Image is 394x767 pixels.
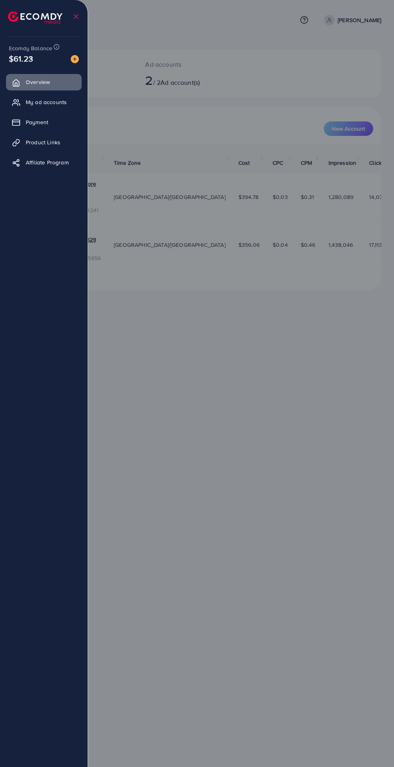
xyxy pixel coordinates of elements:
[6,134,82,150] a: Product Links
[6,154,82,170] a: Affiliate Program
[8,11,62,24] img: logo
[26,118,48,126] span: Payment
[26,98,67,106] span: My ad accounts
[9,53,33,64] span: $61.23
[26,158,69,166] span: Affiliate Program
[6,94,82,110] a: My ad accounts
[6,74,82,90] a: Overview
[26,78,50,86] span: Overview
[71,55,79,63] img: image
[9,44,52,52] span: Ecomdy Balance
[6,114,82,130] a: Payment
[26,138,60,146] span: Product Links
[360,731,388,761] iframe: Chat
